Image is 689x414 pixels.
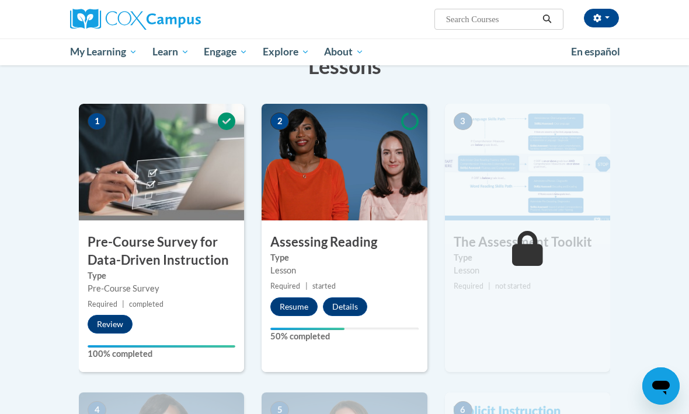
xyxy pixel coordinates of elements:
[454,251,601,264] label: Type
[454,113,472,130] span: 3
[70,45,137,59] span: My Learning
[79,51,610,80] h3: Lessons
[270,113,289,130] span: 2
[445,12,538,26] input: Search Courses
[312,282,336,290] span: started
[62,38,145,65] a: My Learning
[571,45,620,58] span: En español
[445,233,610,251] h3: The Assessment Toolkit
[584,9,619,27] button: Account Settings
[122,300,124,308] span: |
[262,104,427,220] img: Course Image
[70,9,201,30] img: Cox Campus
[270,282,300,290] span: Required
[454,264,601,277] div: Lesson
[70,9,241,30] a: Cox Campus
[454,282,483,290] span: Required
[270,328,344,330] div: Your progress
[317,38,372,65] a: About
[538,12,556,26] button: Search
[88,345,235,348] div: Your progress
[445,104,610,220] img: Course Image
[88,113,106,130] span: 1
[88,315,133,334] button: Review
[262,233,427,251] h3: Assessing Reading
[270,251,418,264] label: Type
[88,300,117,308] span: Required
[324,45,364,59] span: About
[563,40,628,64] a: En español
[270,330,418,343] label: 50% completed
[88,348,235,360] label: 100% completed
[270,264,418,277] div: Lesson
[145,38,197,65] a: Learn
[255,38,317,65] a: Explore
[79,104,244,220] img: Course Image
[79,233,244,269] h3: Pre-Course Survey for Data-Driven Instruction
[642,367,680,405] iframe: Button to launch messaging window
[129,300,163,308] span: completed
[196,38,255,65] a: Engage
[204,45,248,59] span: Engage
[61,38,628,65] div: Main menu
[488,282,490,290] span: |
[88,269,235,282] label: Type
[263,45,309,59] span: Explore
[323,297,367,316] button: Details
[88,282,235,295] div: Pre-Course Survey
[270,297,318,316] button: Resume
[305,282,308,290] span: |
[495,282,531,290] span: not started
[152,45,189,59] span: Learn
